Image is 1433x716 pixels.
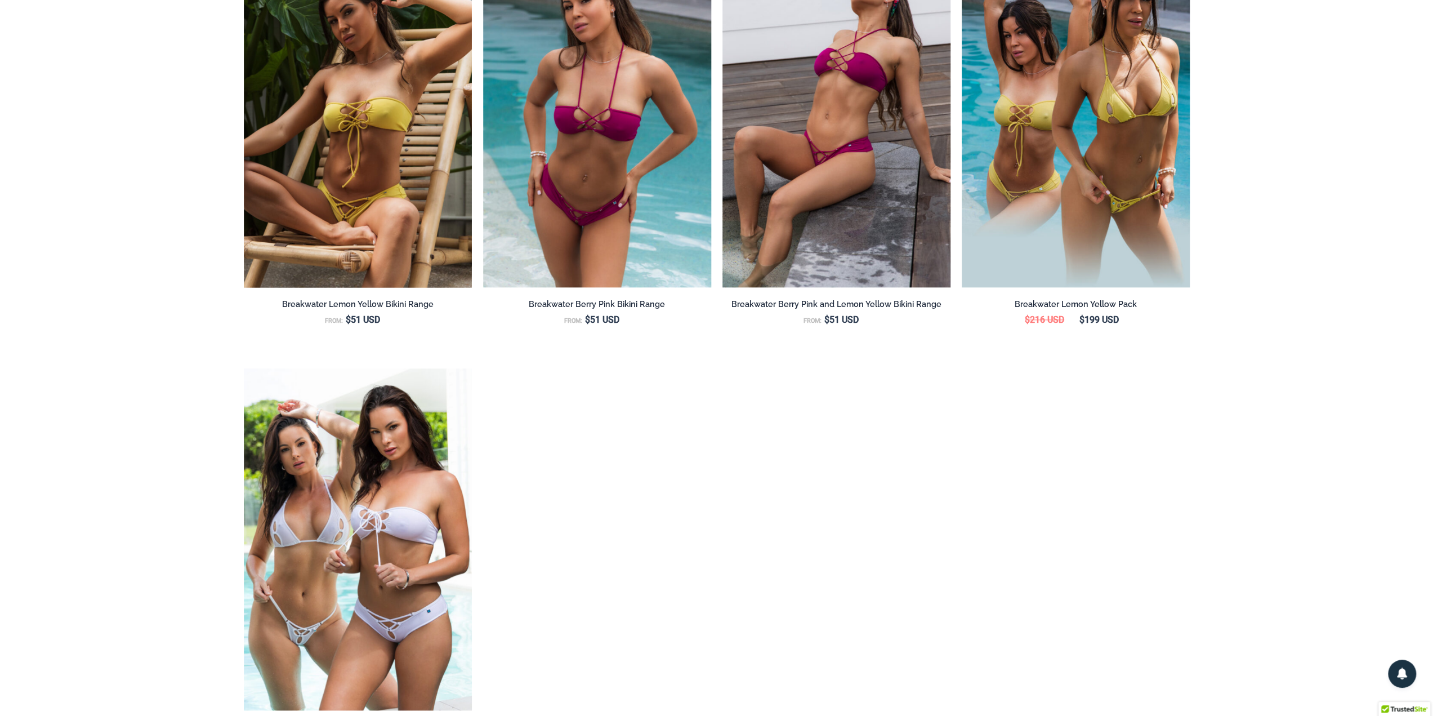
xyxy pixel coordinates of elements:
[244,299,472,310] h2: Breakwater Lemon Yellow Bikini Range
[244,368,472,711] img: Collection Pack (5)
[244,299,472,314] a: Breakwater Lemon Yellow Bikini Range
[824,314,829,325] span: $
[722,299,950,314] a: Breakwater Berry Pink and Lemon Yellow Bikini Range
[1079,314,1084,325] span: $
[824,314,859,325] bdi: 51 USD
[1025,314,1064,325] bdi: 216 USD
[585,314,590,325] span: $
[803,317,822,324] span: From:
[962,299,1190,310] h2: Breakwater Lemon Yellow Pack
[564,317,582,324] span: From:
[1025,314,1030,325] span: $
[962,299,1190,314] a: Breakwater Lemon Yellow Pack
[325,317,343,324] span: From:
[244,368,472,711] a: Collection Pack (5)Breakwater White 341 Top 4956 Shorts 08Breakwater White 341 Top 4956 Shorts 08
[585,314,619,325] bdi: 51 USD
[483,299,711,310] h2: Breakwater Berry Pink Bikini Range
[1079,314,1119,325] bdi: 199 USD
[346,314,380,325] bdi: 51 USD
[722,299,950,310] h2: Breakwater Berry Pink and Lemon Yellow Bikini Range
[346,314,351,325] span: $
[483,299,711,314] a: Breakwater Berry Pink Bikini Range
